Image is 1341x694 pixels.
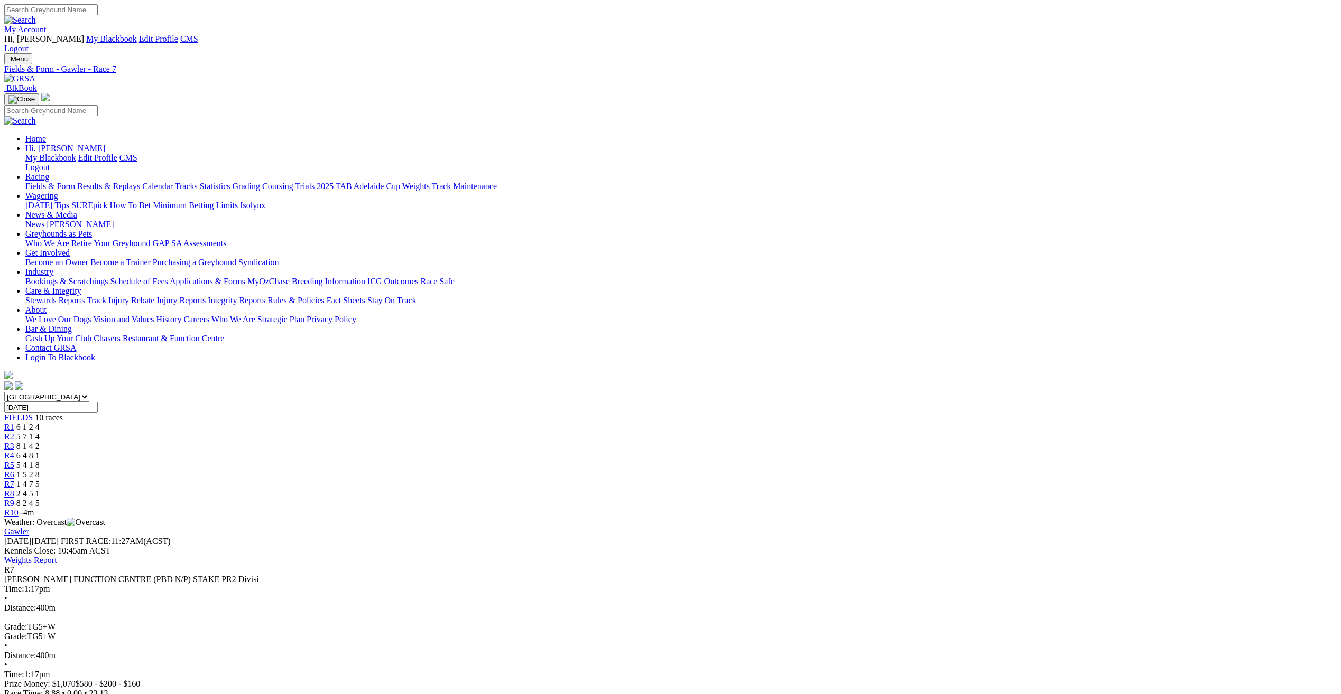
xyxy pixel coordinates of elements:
[4,470,14,479] a: R6
[4,527,29,536] a: Gawler
[16,432,40,441] span: 5 7 1 4
[21,508,34,517] span: -4m
[208,296,265,305] a: Integrity Reports
[4,34,1337,53] div: My Account
[16,489,40,498] span: 2 4 5 1
[25,163,50,172] a: Logout
[4,34,84,43] span: Hi, [PERSON_NAME]
[4,632,27,641] span: Grade:
[4,423,14,432] a: R1
[25,144,105,153] span: Hi, [PERSON_NAME]
[156,315,181,324] a: History
[4,546,1337,556] div: Kennels Close: 10:45am ACST
[25,134,46,143] a: Home
[402,182,430,191] a: Weights
[25,210,77,219] a: News & Media
[4,4,98,15] input: Search
[307,315,356,324] a: Privacy Policy
[93,315,154,324] a: Vision and Values
[25,315,1337,324] div: About
[25,324,72,333] a: Bar & Dining
[4,679,1337,689] div: Prize Money: $1,070
[16,461,40,470] span: 5 4 1 8
[25,296,1337,305] div: Care & Integrity
[327,296,365,305] a: Fact Sheets
[4,594,7,603] span: •
[139,34,178,43] a: Edit Profile
[25,267,53,276] a: Industry
[170,277,245,286] a: Applications & Forms
[180,34,198,43] a: CMS
[4,565,14,574] span: R7
[432,182,497,191] a: Track Maintenance
[25,153,76,162] a: My Blackbook
[25,220,44,229] a: News
[4,83,37,92] a: BlkBook
[86,34,137,43] a: My Blackbook
[119,153,137,162] a: CMS
[262,182,293,191] a: Coursing
[153,239,227,248] a: GAP SA Assessments
[35,413,63,422] span: 10 races
[4,508,19,517] span: R10
[211,315,255,324] a: Who We Are
[4,489,14,498] a: R8
[25,248,70,257] a: Get Involved
[71,239,151,248] a: Retire Your Greyhound
[238,258,279,267] a: Syndication
[25,201,1337,210] div: Wagering
[367,277,418,286] a: ICG Outcomes
[153,258,236,267] a: Purchasing a Greyhound
[4,537,59,546] span: [DATE]
[292,277,365,286] a: Breeding Information
[16,480,40,489] span: 1 4 7 5
[295,182,315,191] a: Trials
[4,25,47,34] a: My Account
[8,95,35,104] img: Close
[25,296,85,305] a: Stewards Reports
[175,182,198,191] a: Tracks
[4,480,14,489] a: R7
[78,153,117,162] a: Edit Profile
[25,315,91,324] a: We Love Our Dogs
[15,381,23,390] img: twitter.svg
[25,182,1337,191] div: Racing
[4,622,1337,632] div: TG5+W
[4,413,33,422] span: FIELDS
[4,632,1337,641] div: TG5+W
[90,258,151,267] a: Become a Trainer
[317,182,400,191] a: 2025 TAB Adelaide Cup
[25,258,1337,267] div: Get Involved
[4,651,36,660] span: Distance:
[61,537,110,546] span: FIRST RACE:
[153,201,238,210] a: Minimum Betting Limits
[4,499,14,508] span: R9
[4,461,14,470] a: R5
[25,144,107,153] a: Hi, [PERSON_NAME]
[25,229,92,238] a: Greyhounds as Pets
[200,182,230,191] a: Statistics
[16,423,40,432] span: 6 1 2 4
[4,622,27,631] span: Grade:
[25,277,108,286] a: Bookings & Scratchings
[25,343,76,352] a: Contact GRSA
[25,286,81,295] a: Care & Integrity
[110,201,151,210] a: How To Bet
[4,402,98,413] input: Select date
[4,53,32,64] button: Toggle navigation
[25,305,47,314] a: About
[4,432,14,441] a: R2
[267,296,325,305] a: Rules & Policies
[16,442,40,451] span: 8 1 4 2
[16,451,40,460] span: 6 4 8 1
[4,64,1337,74] a: Fields & Form - Gawler - Race 7
[4,442,14,451] a: R3
[247,277,290,286] a: MyOzChase
[16,470,40,479] span: 1 5 2 8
